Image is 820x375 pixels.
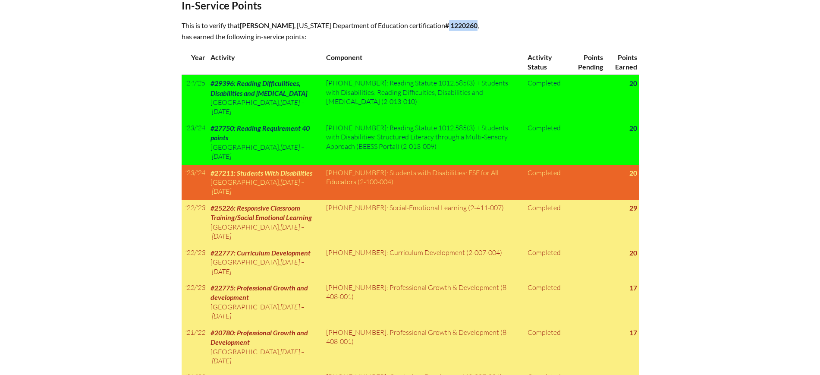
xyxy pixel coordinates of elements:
span: [GEOGRAPHIC_DATA] [210,178,279,186]
span: [GEOGRAPHIC_DATA] [210,143,279,151]
td: '24/'25 [182,75,207,120]
strong: 20 [629,249,637,257]
strong: 17 [629,328,637,337]
span: #20780: Professional Growth and Development [210,328,308,346]
span: [GEOGRAPHIC_DATA] [210,347,279,356]
td: Completed [524,200,568,245]
td: Completed [524,120,568,165]
strong: 17 [629,284,637,292]
td: Completed [524,280,568,325]
td: , [207,120,323,165]
td: '22/'23 [182,280,207,325]
td: [PHONE_NUMBER]: Curriculum Development (2-007-004) [323,245,524,280]
td: '23/'24 [182,165,207,200]
span: [GEOGRAPHIC_DATA] [210,303,279,311]
td: [PHONE_NUMBER]: Social-Emotional Learning (2-411-007) [323,200,524,245]
strong: 20 [629,79,637,87]
span: [DATE] – [DATE] [210,303,305,320]
span: #27211: Students With Disabilities [210,169,312,177]
td: Completed [524,165,568,200]
span: #22777: Curriculum Development [210,249,311,257]
td: '21/'22 [182,325,207,369]
span: #29396: Reading Difficulitiees, Disabilities and [MEDICAL_DATA] [210,79,307,97]
span: [GEOGRAPHIC_DATA] [210,98,279,107]
span: [DATE] – [DATE] [210,178,305,195]
td: , [207,75,323,120]
span: #25226: Responsive Classroom Training/Social Emotional Learning [210,204,312,221]
td: Completed [524,325,568,369]
th: Points Earned [605,49,638,75]
th: Points Pending [568,49,605,75]
span: #22775: Professional Growth and development [210,284,308,301]
td: , [207,245,323,280]
td: , [207,280,323,325]
strong: 29 [629,204,637,212]
th: Activity Status [524,49,568,75]
span: [DATE] – [DATE] [210,258,305,275]
td: [PHONE_NUMBER]: Professional Growth & Development (8-408-001) [323,325,524,369]
span: [GEOGRAPHIC_DATA] [210,258,279,266]
b: # 1220260 [445,21,478,29]
span: [PERSON_NAME] [240,21,294,29]
th: Activity [207,49,323,75]
span: [DATE] – [DATE] [210,347,305,365]
td: '23/'24 [182,120,207,165]
td: Completed [524,245,568,280]
td: , [207,165,323,200]
span: [DATE] – [DATE] [210,98,305,116]
p: This is to verify that , [US_STATE] Department of Education certification , has earned the follow... [182,20,485,42]
th: Component [323,49,524,75]
strong: 20 [629,124,637,132]
td: [PHONE_NUMBER]: Reading Statute 1012.585(3) + Students with Disabilities: Structured Literacy thr... [323,120,524,165]
span: [DATE] – [DATE] [210,143,305,161]
td: '22/'23 [182,245,207,280]
span: #27750: Reading Requirement 40 points [210,124,310,142]
td: [PHONE_NUMBER]: Students with Disabilities: ESE for All Educators (2-100-004) [323,165,524,200]
span: [DATE] – [DATE] [210,223,305,240]
td: , [207,200,323,245]
th: Year [182,49,207,75]
td: [PHONE_NUMBER]: Reading Statute 1012.585(3) + Students with Disabilities: Reading Difficulties, D... [323,75,524,120]
td: , [207,325,323,369]
td: '22/'23 [182,200,207,245]
td: [PHONE_NUMBER]: Professional Growth & Development (8-408-001) [323,280,524,325]
span: [GEOGRAPHIC_DATA] [210,223,279,231]
td: Completed [524,75,568,120]
strong: 20 [629,169,637,177]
